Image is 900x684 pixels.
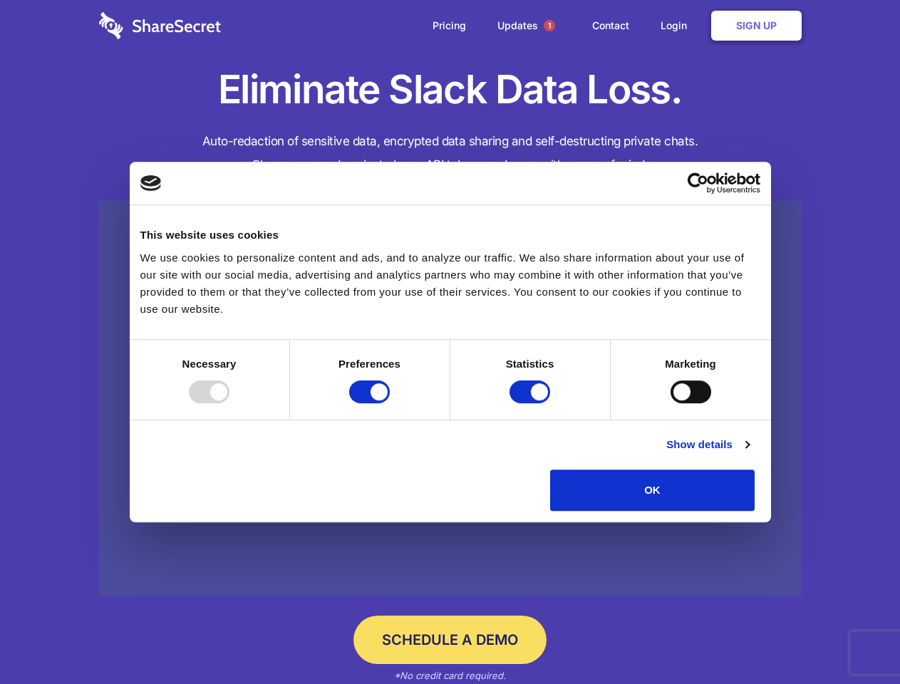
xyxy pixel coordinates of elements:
span: 1 [544,20,555,31]
a: Schedule a Demo [353,616,547,664]
div: This website uses cookies [140,227,760,244]
a: Show details [666,436,749,453]
button: OK [550,470,755,511]
h4: Auto-redaction of sensitive data, encrypted data sharing and self-destructing private chats. Shar... [99,130,802,177]
strong: Preferences [338,358,400,370]
a: Login [646,4,708,48]
a: Wistia video thumbnail [99,201,802,596]
img: logo [140,175,162,191]
strong: Marketing [665,358,716,370]
strong: Necessary [182,358,237,370]
img: logo-wordmark-white-trans-d4663122ce5f474addd5e946df7df03e33cb6a1c49d2221995e7729f52c070b2.svg [99,12,221,39]
a: Sign Up [711,11,802,41]
a: Contact [578,4,643,48]
em: *No credit card required. [394,670,506,681]
strong: Statistics [506,358,554,370]
a: Usercentrics Cookiebot - opens in a new window [636,172,760,194]
a: Pricing [418,4,480,48]
div: We use cookies to personalize content and ads, and to analyze our traffic. We also share informat... [140,249,760,318]
h1: Eliminate Slack Data Loss. [99,64,802,115]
